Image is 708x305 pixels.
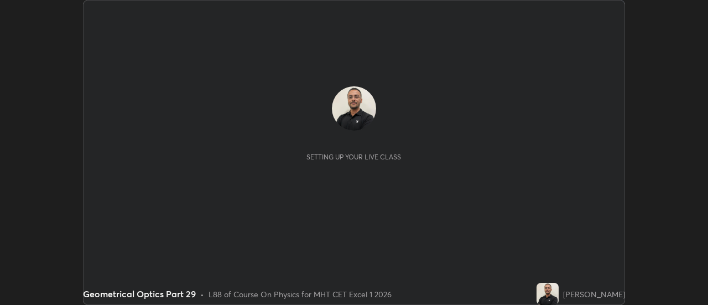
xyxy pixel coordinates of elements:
div: [PERSON_NAME] [563,288,625,300]
div: Geometrical Optics Part 29 [83,287,196,301]
div: • [200,288,204,300]
img: 8c1fde6419384cb7889f551dfce9ab8f.jpg [537,283,559,305]
img: 8c1fde6419384cb7889f551dfce9ab8f.jpg [332,86,376,131]
div: Setting up your live class [306,153,401,161]
div: L88 of Course On Physics for MHT CET Excel 1 2026 [209,288,392,300]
